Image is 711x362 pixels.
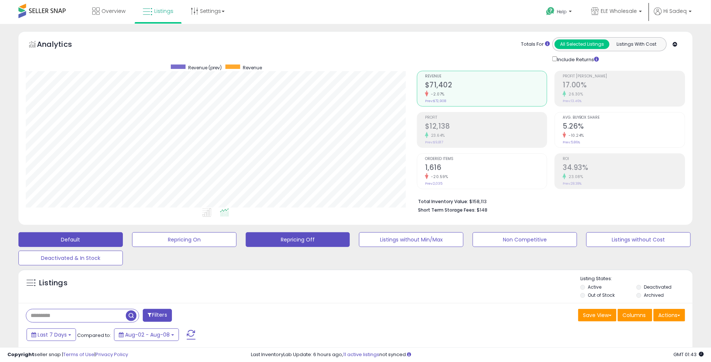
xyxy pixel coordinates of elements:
span: Aug-02 - Aug-08 [125,331,170,338]
button: Repricing Off [246,232,350,247]
b: Total Inventory Value: [418,198,468,205]
label: Deactivated [644,284,672,290]
small: Prev: 28.38% [563,181,581,186]
span: Profit [PERSON_NAME] [563,74,685,79]
span: 2025-08-16 01:43 GMT [673,351,704,358]
button: Actions [653,309,685,321]
span: Listings [154,7,173,15]
h2: 5.26% [563,122,685,132]
span: $148 [477,206,487,213]
button: Listings without Cost [586,232,691,247]
span: Revenue (prev) [188,65,222,71]
span: Profit [425,116,547,120]
small: 26.30% [566,91,583,97]
span: Help [557,8,567,15]
button: Repricing On [132,232,237,247]
small: -2.07% [428,91,445,97]
button: Save View [578,309,617,321]
h2: 34.93% [563,163,685,173]
span: Hi Sadeq [663,7,687,15]
label: Active [588,284,602,290]
h5: Analytics [37,39,86,51]
a: Terms of Use [63,351,94,358]
small: Prev: 5.86% [563,140,580,145]
small: -10.24% [566,133,584,138]
button: Listings without Min/Max [359,232,463,247]
i: Get Help [546,7,555,16]
small: Prev: $9,817 [425,140,443,145]
button: Last 7 Days [27,328,76,341]
span: Ordered Items [425,157,547,161]
h2: 1,616 [425,163,547,173]
span: ELE Wholesale [601,7,637,15]
h5: Listings [39,278,68,288]
span: Revenue [243,65,262,71]
a: 11 active listings [343,351,379,358]
label: Archived [644,292,664,298]
h2: $71,402 [425,81,547,91]
small: 23.64% [428,133,445,138]
div: Totals For [521,41,550,48]
button: Columns [618,309,652,321]
button: Deactivated & In Stock [18,251,123,265]
div: Include Returns [547,55,608,63]
p: Listing States: [580,275,693,282]
button: Listings With Cost [609,39,664,49]
small: Prev: $72,908 [425,99,446,103]
div: seller snap | | [7,351,128,358]
h2: $12,138 [425,122,547,132]
div: Last InventoryLab Update: 6 hours ago, not synced. [251,351,704,358]
button: Default [18,232,123,247]
small: 23.08% [566,174,583,180]
span: Columns [622,311,646,319]
label: Out of Stock [588,292,615,298]
button: Non Competitive [473,232,577,247]
span: Avg. Buybox Share [563,116,685,120]
span: Last 7 Days [38,331,67,338]
small: Prev: 13.46% [563,99,581,103]
span: Compared to: [77,332,111,339]
span: ROI [563,157,685,161]
b: Short Term Storage Fees: [418,207,476,213]
button: Aug-02 - Aug-08 [114,328,179,341]
a: Hi Sadeq [654,7,692,24]
span: Revenue [425,74,547,79]
h2: 17.00% [563,81,685,91]
a: Help [540,1,579,24]
button: Filters [143,309,172,322]
small: -20.59% [428,174,448,180]
strong: Copyright [7,351,34,358]
li: $158,113 [418,196,680,205]
small: Prev: 2,035 [425,181,442,186]
a: Privacy Policy [96,351,128,358]
button: All Selected Listings [555,39,610,49]
span: Overview [101,7,125,15]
